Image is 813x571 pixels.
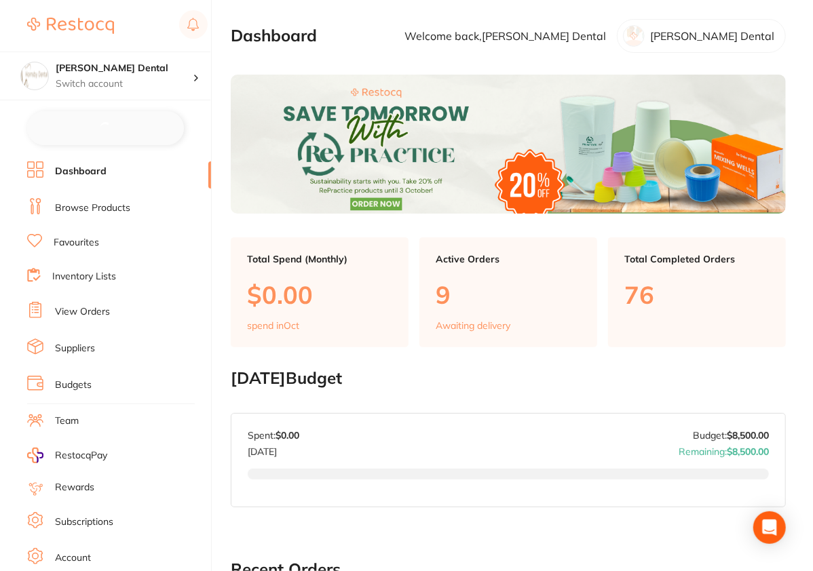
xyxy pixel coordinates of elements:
[56,62,193,75] h4: Hornsby Dental
[55,449,107,462] span: RestocqPay
[436,320,510,331] p: Awaiting delivery
[624,281,770,309] p: 76
[55,515,113,529] a: Subscriptions
[27,18,114,34] img: Restocq Logo
[21,62,48,90] img: Hornsby Dental
[231,237,409,347] a: Total Spend (Monthly)$0.00spend inOct
[55,165,107,178] a: Dashboard
[404,30,606,42] p: Welcome back, [PERSON_NAME] Dental
[247,281,392,309] p: $0.00
[276,429,299,441] strong: $0.00
[248,430,299,441] p: Spent:
[419,237,597,347] a: Active Orders9Awaiting delivery
[248,441,299,457] p: [DATE]
[753,511,786,544] div: Open Intercom Messenger
[55,201,130,215] a: Browse Products
[436,254,581,264] p: Active Orders
[231,26,317,45] h2: Dashboard
[624,254,770,264] p: Total Completed Orders
[55,378,92,392] a: Budgets
[54,236,99,250] a: Favourites
[231,369,786,388] h2: [DATE] Budget
[56,77,193,91] p: Switch account
[679,441,769,457] p: Remaining:
[693,430,769,441] p: Budget:
[55,342,95,355] a: Suppliers
[436,281,581,309] p: 9
[247,254,392,264] p: Total Spend (Monthly)
[27,448,43,463] img: RestocqPay
[55,481,94,494] a: Rewards
[727,446,769,458] strong: $8,500.00
[231,75,786,214] img: Dashboard
[55,414,79,428] a: Team
[608,237,786,347] a: Total Completed Orders76
[650,30,774,42] p: [PERSON_NAME] Dental
[27,10,114,41] a: Restocq Logo
[727,429,769,441] strong: $8,500.00
[27,448,107,463] a: RestocqPay
[52,270,116,283] a: Inventory Lists
[55,551,91,565] a: Account
[247,320,299,331] p: spend in Oct
[55,305,110,319] a: View Orders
